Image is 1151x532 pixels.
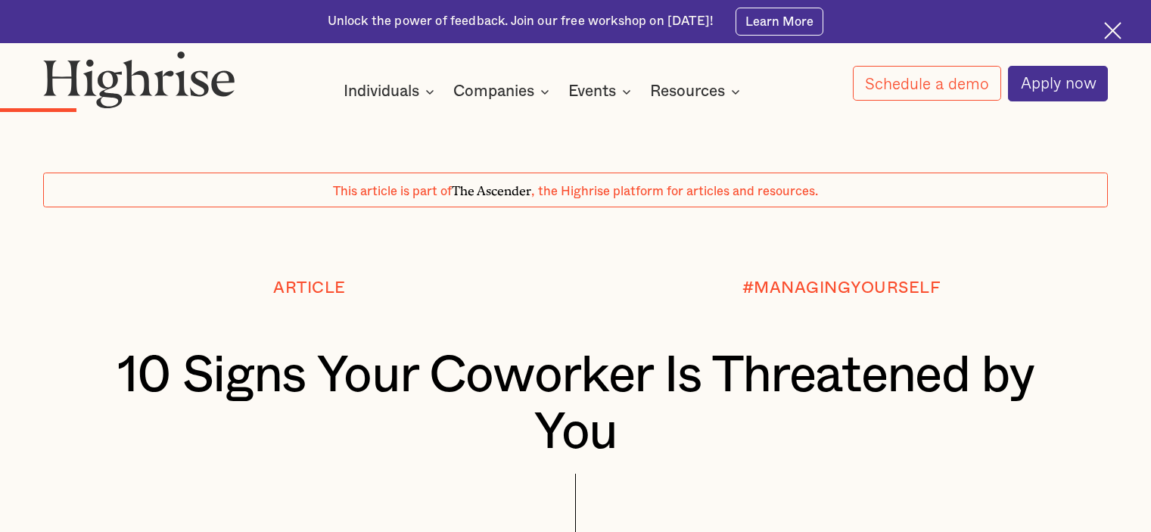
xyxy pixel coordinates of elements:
div: #MANAGINGYOURSELF [742,279,941,297]
div: Article [273,279,346,297]
div: Resources [650,82,745,101]
div: Companies [453,82,554,101]
div: Unlock the power of feedback. Join our free workshop on [DATE]! [328,13,714,30]
img: Cross icon [1104,22,1121,39]
div: Events [568,82,636,101]
span: , the Highrise platform for articles and resources. [531,185,818,198]
span: This article is part of [333,185,452,198]
h1: 10 Signs Your Coworker Is Threatened by You [88,347,1064,460]
div: Individuals [344,82,419,101]
a: Learn More [736,8,824,35]
a: Apply now [1008,66,1108,101]
img: Highrise logo [43,51,235,109]
a: Schedule a demo [853,66,1001,101]
div: Events [568,82,616,101]
div: Resources [650,82,725,101]
span: The Ascender [452,181,531,196]
div: Individuals [344,82,439,101]
div: Companies [453,82,534,101]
